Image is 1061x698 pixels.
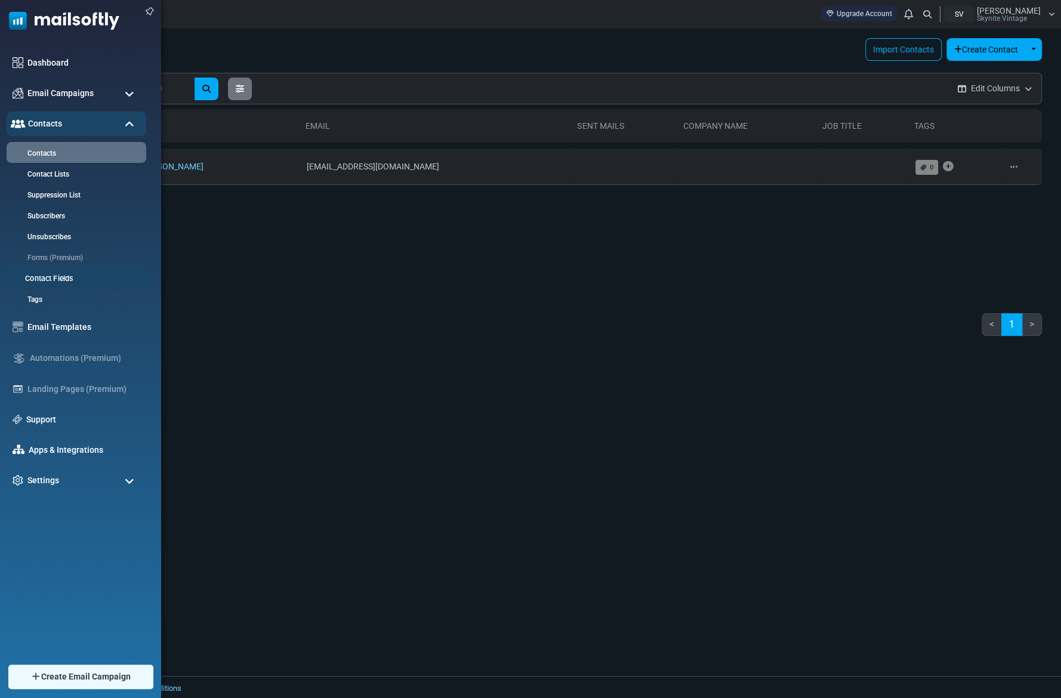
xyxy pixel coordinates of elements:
a: SV [PERSON_NAME] Skynite Vintage [944,6,1055,22]
span: Email Campaigns [27,87,94,100]
span: translation missing: en.crm_contacts.form.list_header.company_name [683,121,747,131]
span: Settings [27,474,59,487]
img: support-icon.svg [13,415,22,424]
a: Job Title [822,121,862,131]
img: email-templates-icon.svg [13,322,23,332]
a: [PERSON_NAME] [140,162,203,171]
span: [PERSON_NAME] [977,7,1041,15]
a: Add Tag [943,155,954,178]
span: Create Email Campaign [41,671,131,683]
button: Create Contact [946,38,1026,61]
a: Sent Mails [577,121,624,131]
img: dashboard-icon.svg [13,57,23,68]
a: Import Contacts [865,38,942,61]
img: settings-icon.svg [13,475,23,486]
img: landing_pages.svg [13,384,23,394]
span: Contacts [28,118,62,130]
a: Tags [7,294,143,305]
a: Email [306,121,330,131]
a: Email Templates [27,321,140,333]
button: Edit Columns [948,73,1041,104]
a: 0 [915,160,938,175]
div: SV [944,6,974,22]
td: [EMAIL_ADDRESS][DOMAIN_NAME] [301,149,573,185]
a: Apps & Integrations [29,444,140,456]
a: Suppression List [7,190,143,200]
a: Contact Fields [3,273,146,285]
img: contacts-icon-active.svg [11,119,25,128]
a: Contact Lists [7,169,143,180]
img: campaigns-icon.png [13,88,23,98]
a: Company Name [683,121,747,131]
a: Subscribers [7,211,143,221]
a: Dashboard [27,57,140,69]
a: Support [26,413,140,426]
img: workflow.svg [13,351,26,365]
footer: 2025 [39,676,1061,697]
a: Unsubscribes [7,231,143,242]
a: Upgrade Account [821,6,898,21]
a: Contacts [7,148,143,159]
span: Skynite Vintage [977,15,1027,22]
nav: Page [982,313,1042,345]
a: Tags [914,121,934,131]
a: 1 [1001,313,1022,336]
span: 0 [930,163,934,171]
